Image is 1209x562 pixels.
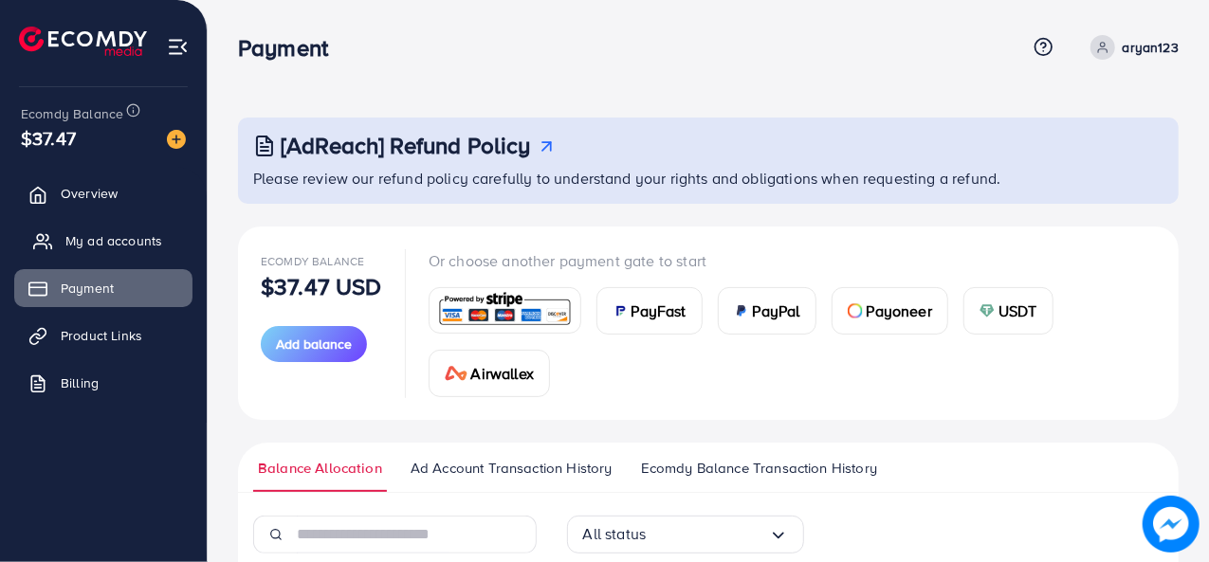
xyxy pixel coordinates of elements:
span: Ecomdy Balance [261,253,364,269]
span: Billing [61,373,99,392]
span: Payment [61,279,114,298]
img: image [167,130,186,149]
span: Balance Allocation [258,458,382,479]
span: Overview [61,184,118,203]
a: Product Links [14,317,192,354]
input: Search for option [646,519,768,549]
a: card [429,287,581,334]
a: cardPayFast [596,287,703,335]
span: My ad accounts [65,231,162,250]
span: PayPal [753,299,800,322]
a: Payment [14,269,192,307]
span: $37.47 [21,124,76,152]
span: All status [583,519,647,549]
p: aryan123 [1123,36,1179,59]
img: logo [19,27,147,56]
p: $37.47 USD [261,275,382,298]
img: card [445,366,467,381]
span: Airwallex [471,362,534,385]
span: Add balance [276,335,352,354]
span: Ecomdy Balance [21,104,123,123]
p: Please review our refund policy carefully to understand your rights and obligations when requesti... [253,167,1167,190]
a: My ad accounts [14,222,192,260]
span: USDT [998,299,1037,322]
p: Or choose another payment gate to start [429,249,1156,272]
span: Payoneer [867,299,932,322]
a: cardAirwallex [429,350,550,397]
a: Overview [14,174,192,212]
img: card [848,303,863,318]
a: Billing [14,364,192,402]
a: cardPayoneer [832,287,948,335]
div: Search for option [567,516,804,553]
img: card [435,290,575,331]
a: cardUSDT [963,287,1053,335]
img: menu [167,36,189,58]
span: Ecomdy Balance Transaction History [641,458,877,479]
span: PayFast [632,299,687,322]
img: card [613,303,628,318]
span: Product Links [61,326,142,345]
h3: Payment [238,34,343,62]
a: cardPayPal [718,287,816,335]
span: Ad Account Transaction History [411,458,613,479]
img: card [980,303,995,318]
a: aryan123 [1083,35,1179,60]
img: image [1143,496,1200,553]
h3: [AdReach] Refund Policy [281,132,531,159]
img: card [734,303,749,318]
button: Add balance [261,326,367,362]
